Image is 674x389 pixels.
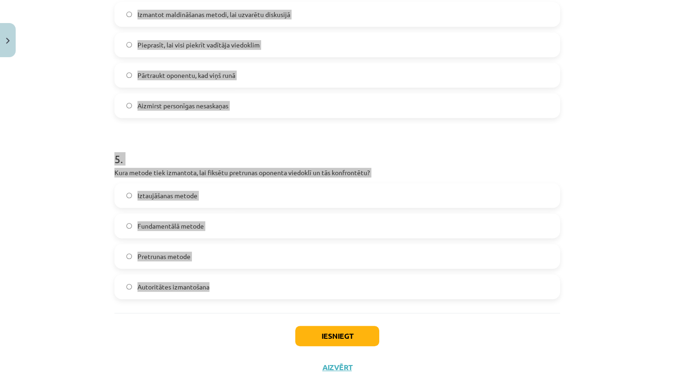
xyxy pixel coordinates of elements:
[126,42,132,48] input: Pieprasīt, lai visi piekrīt vadītāja viedoklim
[126,12,132,18] input: Izmantot maldināšanas metodi, lai uzvarētu diskusijā
[114,136,560,165] h1: 5 .
[126,72,132,78] input: Pārtraukt oponentu, kad viņš runā
[126,284,132,290] input: Autoritātes izmantošana
[137,221,204,231] span: Fundamentālā metode
[320,363,355,372] button: Aizvērt
[137,71,235,80] span: Pārtraukt oponentu, kad viņš runā
[137,101,228,111] span: Aizmirst personīgas nesaskaņas
[137,10,290,19] span: Izmantot maldināšanas metodi, lai uzvarētu diskusijā
[137,40,260,50] span: Pieprasīt, lai visi piekrīt vadītāja viedoklim
[126,253,132,259] input: Pretrunas metode
[137,252,191,261] span: Pretrunas metode
[114,168,560,177] p: Kura metode tiek izmantota, lai fiksētu pretrunas oponenta viedoklī un tās konfrontētu?
[6,38,10,44] img: icon-close-lesson-0947bae3869378f0d4975bcd49f059093ad1ed9edebbc8119c70593378902aed.svg
[126,223,132,229] input: Fundamentālā metode
[295,326,379,346] button: Iesniegt
[126,103,132,109] input: Aizmirst personīgas nesaskaņas
[137,191,197,200] span: Iztaujāšanas metode
[137,282,209,292] span: Autoritātes izmantošana
[126,193,132,199] input: Iztaujāšanas metode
